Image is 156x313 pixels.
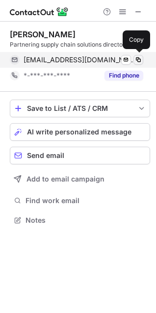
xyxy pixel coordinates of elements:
[24,55,136,64] span: [EMAIL_ADDRESS][DOMAIN_NAME]
[10,6,69,18] img: ContactOut v5.3.10
[27,152,64,159] span: Send email
[26,175,104,183] span: Add to email campaign
[10,147,150,164] button: Send email
[10,194,150,208] button: Find work email
[10,29,76,39] div: [PERSON_NAME]
[10,170,150,188] button: Add to email campaign
[26,196,146,205] span: Find work email
[10,100,150,117] button: save-profile-one-click
[104,71,143,80] button: Reveal Button
[10,213,150,227] button: Notes
[27,128,131,136] span: AI write personalized message
[26,216,146,225] span: Notes
[10,123,150,141] button: AI write personalized message
[27,104,133,112] div: Save to List / ATS / CRM
[10,40,150,49] div: Partnering supply chain solutions director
